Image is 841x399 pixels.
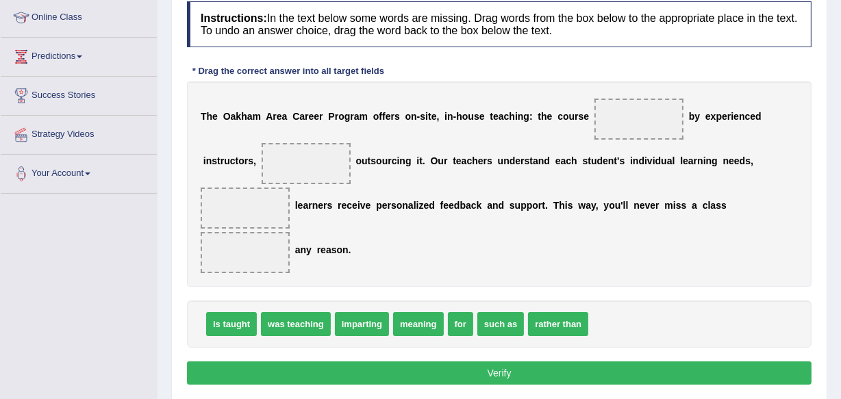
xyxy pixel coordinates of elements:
[262,143,351,184] span: Drop target
[321,244,326,255] b: e
[241,111,247,122] b: h
[221,155,224,166] b: r
[633,200,640,211] b: n
[1,116,157,150] a: Strategy Videos
[569,111,575,122] b: u
[568,200,573,211] b: s
[623,200,626,211] b: l
[423,155,425,166] b: .
[206,312,257,336] span: is taught
[561,155,566,166] b: a
[597,155,603,166] b: d
[425,111,428,122] b: i
[734,155,740,166] b: e
[477,200,482,211] b: k
[397,155,400,166] b: i
[528,312,588,336] span: rather than
[633,155,639,166] b: n
[510,200,515,211] b: s
[647,155,653,166] b: v
[282,111,288,122] b: a
[478,155,484,166] b: e
[1,155,157,189] a: Your Account
[471,200,477,211] b: c
[405,111,412,122] b: o
[504,111,510,122] b: c
[376,155,382,166] b: o
[212,155,217,166] b: s
[565,200,568,211] b: i
[253,111,261,122] b: m
[594,99,683,140] span: Drop target
[583,111,589,122] b: e
[201,111,207,122] b: T
[620,155,625,166] b: s
[697,155,703,166] b: n
[312,200,318,211] b: n
[366,200,371,211] b: e
[187,361,812,385] button: Verify
[187,1,812,47] h4: In the text below some words are missing. Drag words from the box below to the appropriate place ...
[462,111,468,122] b: o
[460,200,466,211] b: b
[525,155,530,166] b: s
[437,111,440,122] b: ,
[680,155,683,166] b: l
[411,111,417,122] b: n
[665,200,673,211] b: m
[667,155,673,166] b: a
[318,200,323,211] b: e
[444,155,447,166] b: r
[354,111,360,122] b: a
[750,111,755,122] b: e
[337,244,343,255] b: o
[498,155,504,166] b: u
[755,111,762,122] b: d
[373,111,379,122] b: o
[650,200,655,211] b: e
[236,155,239,166] b: t
[626,200,629,211] b: l
[402,200,408,211] b: n
[529,111,533,122] b: :
[703,200,708,211] b: c
[468,111,474,122] b: u
[559,200,565,211] b: h
[392,155,397,166] b: c
[376,200,382,211] b: p
[447,111,453,122] b: n
[416,200,419,211] b: i
[722,111,727,122] b: e
[676,200,681,211] b: s
[484,155,487,166] b: r
[603,155,608,166] b: e
[203,155,206,166] b: i
[493,111,499,122] b: e
[408,200,414,211] b: a
[529,155,533,166] b: t
[382,111,386,122] b: f
[533,155,538,166] b: a
[344,111,351,122] b: g
[745,111,751,122] b: c
[326,244,331,255] b: a
[520,155,524,166] b: r
[515,111,518,122] b: i
[424,200,429,211] b: e
[609,200,615,211] b: o
[253,155,256,166] b: ,
[331,244,337,255] b: s
[453,111,457,122] b: -
[640,200,645,211] b: e
[314,111,319,122] b: e
[443,200,449,211] b: e
[527,200,533,211] b: p
[309,111,314,122] b: e
[328,111,334,122] b: P
[362,155,368,166] b: u
[347,200,352,211] b: c
[319,111,323,122] b: r
[620,200,623,211] b: '
[342,244,349,255] b: n
[509,111,515,122] b: h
